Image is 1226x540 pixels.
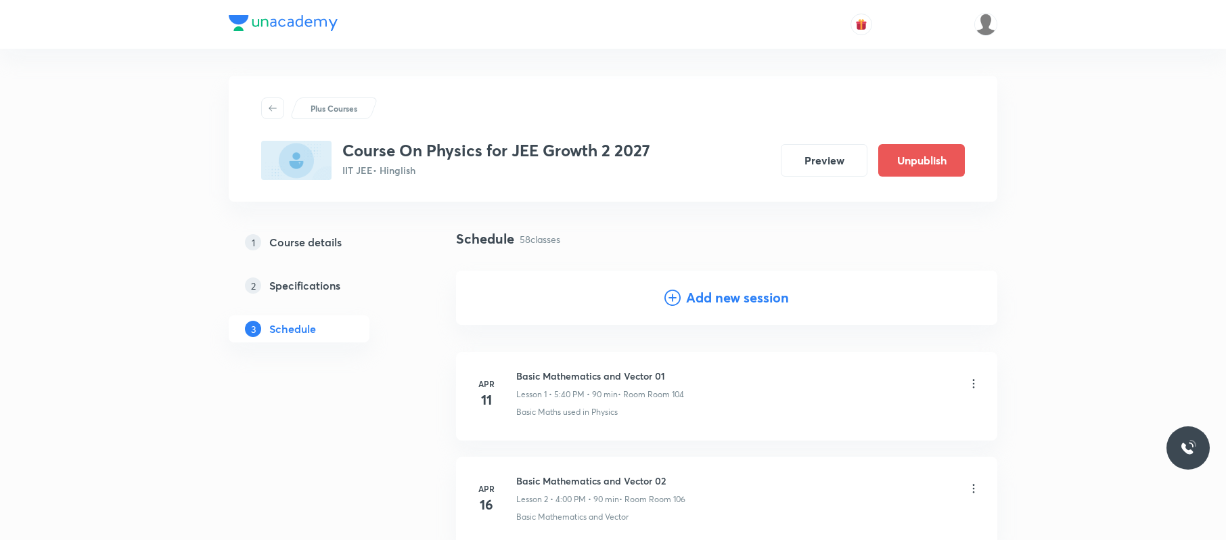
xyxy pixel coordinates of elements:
button: avatar [850,14,872,35]
h5: Specifications [269,277,340,294]
a: 1Course details [229,229,413,256]
p: Lesson 2 • 4:00 PM • 90 min [516,493,619,505]
h4: Schedule [456,229,514,249]
p: IIT JEE • Hinglish [342,163,650,177]
p: 3 [245,321,261,337]
p: Basic Maths used in Physics [516,406,618,418]
img: 0A00C463-940E-4353-983E-53C822293075_plus.png [261,141,332,180]
h6: Basic Mathematics and Vector 02 [516,474,685,488]
img: aadi Shukla [974,13,997,36]
p: 2 [245,277,261,294]
h3: Course On Physics for JEE Growth 2 2027 [342,141,650,160]
h4: Add new session [686,288,789,308]
h4: 11 [473,390,500,410]
a: 2Specifications [229,272,413,299]
img: avatar [855,18,867,30]
h6: Basic Mathematics and Vector 01 [516,369,684,383]
p: • Room Room 104 [618,388,684,401]
button: Preview [781,144,867,177]
p: • Room Room 106 [619,493,685,505]
button: Unpublish [878,144,965,177]
p: Basic Mathematics and Vector [516,511,629,523]
p: 1 [245,234,261,250]
p: Plus Courses [311,102,357,114]
h5: Course details [269,234,342,250]
h5: Schedule [269,321,316,337]
h6: Apr [473,482,500,495]
a: Company Logo [229,15,338,35]
h4: 16 [473,495,500,515]
img: Company Logo [229,15,338,31]
p: Lesson 1 • 5:40 PM • 90 min [516,388,618,401]
h6: Apr [473,378,500,390]
p: 58 classes [520,232,560,246]
img: Add [943,271,997,325]
img: ttu [1180,440,1196,456]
